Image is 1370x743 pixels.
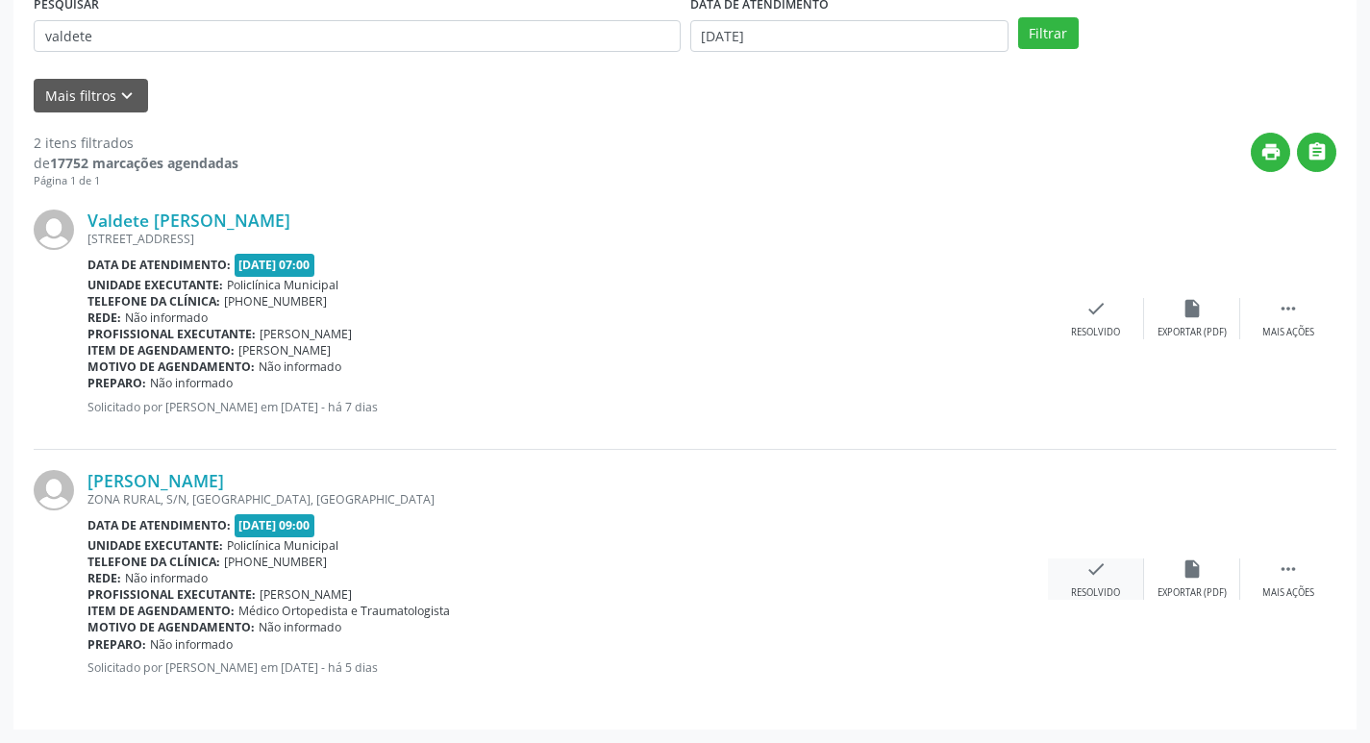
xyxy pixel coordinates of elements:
[34,79,148,112] button: Mais filtroskeyboard_arrow_down
[227,537,338,554] span: Policlínica Municipal
[235,514,315,536] span: [DATE] 09:00
[87,491,1048,508] div: ZONA RURAL, S/N, [GEOGRAPHIC_DATA], [GEOGRAPHIC_DATA]
[1262,326,1314,339] div: Mais ações
[87,619,255,635] b: Motivo de agendamento:
[87,293,220,310] b: Telefone da clínica:
[224,554,327,570] span: [PHONE_NUMBER]
[125,310,208,326] span: Não informado
[87,210,290,231] a: Valdete [PERSON_NAME]
[34,210,74,250] img: img
[87,257,231,273] b: Data de atendimento:
[235,254,315,276] span: [DATE] 07:00
[125,570,208,586] span: Não informado
[238,342,331,359] span: [PERSON_NAME]
[1307,141,1328,162] i: 
[1278,298,1299,319] i: 
[1297,133,1336,172] button: 
[227,277,338,293] span: Policlínica Municipal
[87,554,220,570] b: Telefone da clínica:
[1085,558,1107,580] i: check
[1262,586,1314,600] div: Mais ações
[259,359,341,375] span: Não informado
[87,375,146,391] b: Preparo:
[1158,326,1227,339] div: Exportar (PDF)
[116,86,137,107] i: keyboard_arrow_down
[87,603,235,619] b: Item de agendamento:
[87,659,1048,676] p: Solicitado por [PERSON_NAME] em [DATE] - há 5 dias
[87,399,1048,415] p: Solicitado por [PERSON_NAME] em [DATE] - há 7 dias
[150,636,233,653] span: Não informado
[34,153,238,173] div: de
[34,470,74,510] img: img
[34,20,681,53] input: Nome, CNS
[1158,586,1227,600] div: Exportar (PDF)
[1182,298,1203,319] i: insert_drive_file
[34,133,238,153] div: 2 itens filtrados
[259,619,341,635] span: Não informado
[224,293,327,310] span: [PHONE_NUMBER]
[1071,326,1120,339] div: Resolvido
[87,517,231,533] b: Data de atendimento:
[87,310,121,326] b: Rede:
[1085,298,1107,319] i: check
[87,470,224,491] a: [PERSON_NAME]
[87,537,223,554] b: Unidade executante:
[1018,17,1079,50] button: Filtrar
[87,586,256,603] b: Profissional executante:
[34,173,238,189] div: Página 1 de 1
[260,586,352,603] span: [PERSON_NAME]
[690,20,1009,53] input: Selecione um intervalo
[87,342,235,359] b: Item de agendamento:
[150,375,233,391] span: Não informado
[260,326,352,342] span: [PERSON_NAME]
[87,326,256,342] b: Profissional executante:
[87,570,121,586] b: Rede:
[1251,133,1290,172] button: print
[50,154,238,172] strong: 17752 marcações agendadas
[1182,558,1203,580] i: insert_drive_file
[87,231,1048,247] div: [STREET_ADDRESS]
[87,636,146,653] b: Preparo:
[1260,141,1282,162] i: print
[1071,586,1120,600] div: Resolvido
[87,359,255,375] b: Motivo de agendamento:
[1278,558,1299,580] i: 
[238,603,450,619] span: Médico Ortopedista e Traumatologista
[87,277,223,293] b: Unidade executante:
